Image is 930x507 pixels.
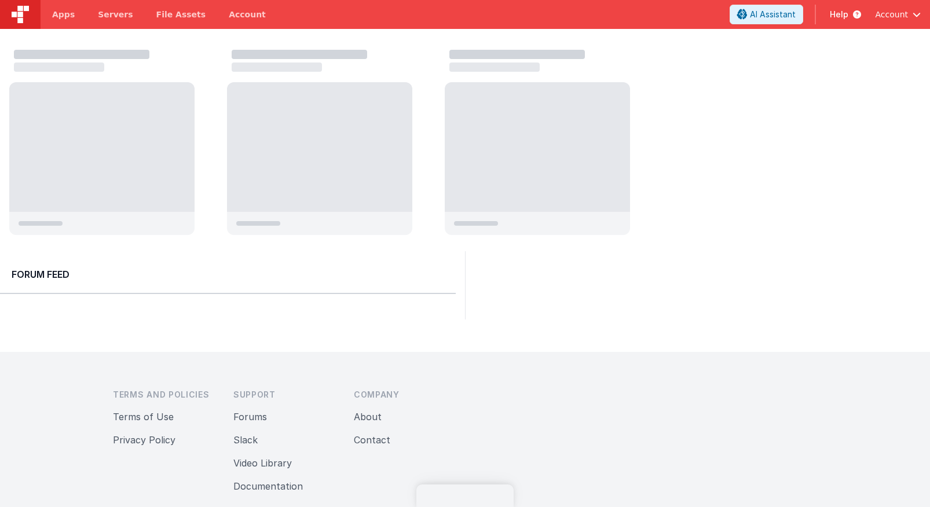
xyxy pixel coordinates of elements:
span: Servers [98,9,133,20]
h3: Terms and Policies [113,389,215,401]
button: AI Assistant [730,5,803,24]
button: About [354,410,382,424]
button: Account [875,9,921,20]
button: Documentation [233,479,303,493]
h2: Forum Feed [12,267,444,281]
button: Slack [233,433,258,447]
span: Help [830,9,848,20]
h3: Support [233,389,335,401]
span: Account [875,9,908,20]
button: Video Library [233,456,292,470]
a: Terms of Use [113,411,174,422]
span: File Assets [156,9,206,20]
a: Slack [233,434,258,446]
span: AI Assistant [750,9,796,20]
button: Forums [233,410,267,424]
button: Contact [354,433,390,447]
span: Apps [52,9,75,20]
a: Privacy Policy [113,434,175,446]
h3: Company [354,389,456,401]
a: About [354,411,382,422]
